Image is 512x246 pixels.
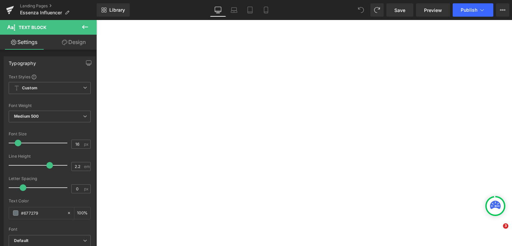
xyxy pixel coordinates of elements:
[22,85,37,91] b: Custom
[9,57,36,66] div: Typography
[9,103,91,108] div: Font Weight
[461,7,477,13] span: Publish
[9,154,91,159] div: Line Height
[19,25,46,30] span: Text Block
[9,176,91,181] div: Letter Spacing
[242,3,258,17] a: Tablet
[84,164,90,169] span: em
[50,35,98,50] a: Design
[74,207,90,219] div: %
[84,187,90,191] span: px
[370,3,384,17] button: Redo
[210,3,226,17] a: Desktop
[20,3,97,9] a: Landing Pages
[394,7,405,14] span: Save
[97,3,130,17] a: New Library
[424,7,442,14] span: Preview
[453,3,493,17] button: Publish
[84,142,90,146] span: px
[9,74,91,79] div: Text Styles
[14,114,39,119] b: Medium 500
[226,3,242,17] a: Laptop
[489,223,505,239] iframe: Intercom live chat
[9,132,91,136] div: Font Size
[496,3,509,17] button: More
[416,3,450,17] a: Preview
[9,227,91,232] div: Font
[14,238,28,244] i: Default
[20,10,62,15] span: Essenza Influencer
[9,199,91,203] div: Text Color
[354,3,368,17] button: Undo
[109,7,125,13] span: Library
[503,223,508,229] span: 3
[21,209,64,217] input: Color
[258,3,274,17] a: Mobile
